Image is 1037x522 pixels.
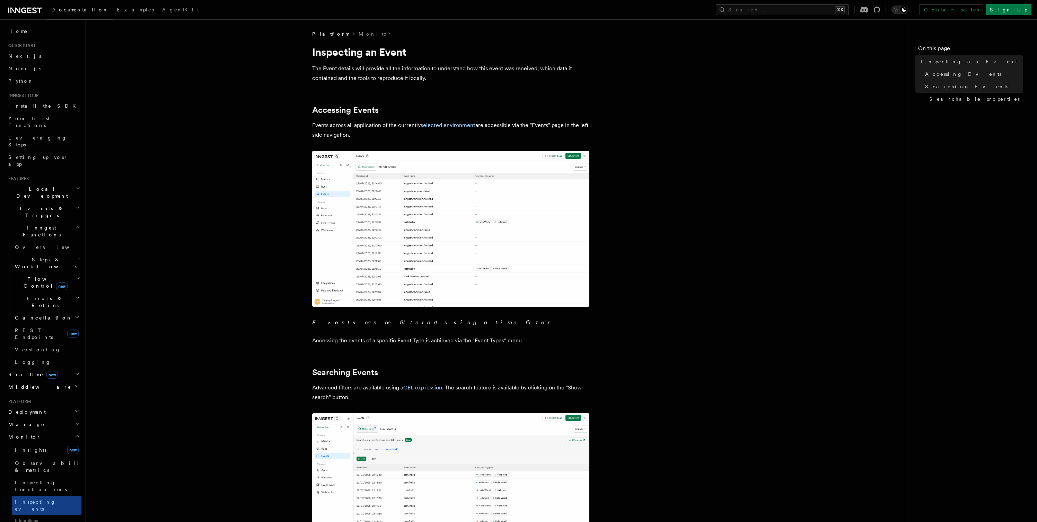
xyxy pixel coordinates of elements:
button: Events & Triggers [6,202,81,222]
span: Realtime [6,371,58,378]
a: Observability & metrics [12,457,81,476]
p: Accessing the events of a specific Event Type is achieved via the "Event Types" menu. [312,336,589,345]
button: Deployment [6,406,81,418]
span: AgentKit [162,7,199,12]
a: Monitor [359,30,392,37]
a: Searchable properties [926,93,1023,105]
button: Realtimenew [6,368,81,381]
span: Middleware [6,384,71,390]
button: Inngest Functions [6,222,81,241]
button: Steps & Workflows [12,253,81,273]
span: Platform [312,30,349,37]
a: Next.js [6,50,81,62]
p: Advanced filters are available using a . The search feature is available by clicking on the "Show... [312,383,589,402]
a: Python [6,75,81,87]
a: AgentKit [158,2,203,19]
span: Versioning [15,347,61,352]
span: Cancellation [12,314,72,321]
span: Overview [15,244,86,250]
a: Inspecting an Event [918,55,1023,68]
span: Platform [6,399,31,404]
a: Leveraging Steps [6,132,81,151]
span: Inngest Functions [6,224,75,238]
a: Contact sales [920,4,983,15]
span: Logging [15,359,51,365]
a: Searching Events [922,80,1023,93]
span: new [56,282,68,290]
button: Middleware [6,381,81,393]
button: Local Development [6,183,81,202]
button: Flow Controlnew [12,273,81,292]
span: Inspecting events [15,499,56,512]
a: Your first Functions [6,112,81,132]
a: Accessing Events [922,68,1023,80]
span: Next.js [8,53,41,59]
a: Accessing Events [312,105,379,115]
span: Node.js [8,66,41,71]
span: Searching Events [925,83,1008,90]
a: Install the SDK [6,100,81,112]
button: Cancellation [12,312,81,324]
a: Logging [12,356,81,368]
a: CEL expression [403,384,442,391]
span: Examples [117,7,154,12]
span: Inspecting an Event [921,58,1017,65]
span: Steps & Workflows [12,256,77,270]
a: Inspecting events [12,496,81,515]
button: Monitor [6,431,81,443]
span: Flow Control [12,276,76,289]
a: Node.js [6,62,81,75]
span: new [46,371,58,379]
img: The Events list features the last events received. [312,151,589,307]
a: Home [6,25,81,37]
button: Errors & Retries [12,292,81,312]
span: Home [8,28,28,35]
a: Setting up your app [6,151,81,170]
span: Inngest tour [6,93,39,98]
a: REST Endpointsnew [12,324,81,343]
div: Inngest Functions [6,241,81,368]
a: Overview [12,241,81,253]
p: Events across all application of the currently are accessible via the "Events" page in the left s... [312,120,589,140]
a: Sign Up [986,4,1031,15]
em: Events can be filtered using a time filter. [312,319,561,326]
a: Insightsnew [12,443,81,457]
span: Leveraging Steps [8,135,67,147]
span: Monitor [6,433,41,440]
a: Documentation [47,2,113,19]
h1: Inspecting an Event [312,46,589,58]
button: Manage [6,418,81,431]
a: Searching Events [312,368,378,377]
button: Search...⌘K [716,4,849,15]
span: new [67,446,79,454]
span: Observability & metrics [15,460,86,473]
span: REST Endpoints [15,327,53,340]
h4: On this page [918,44,1023,55]
span: Inspecting function runs [15,480,67,492]
a: Versioning [12,343,81,356]
span: Errors & Retries [12,295,75,309]
a: selected environment [421,122,475,128]
span: Python [8,78,34,84]
span: Documentation [51,7,108,12]
kbd: ⌘K [835,6,845,13]
a: Examples [113,2,158,19]
span: Features [6,176,29,181]
span: Quick start [6,43,36,48]
button: Toggle dark mode [891,6,908,14]
span: Manage [6,421,45,428]
a: Inspecting function runs [12,476,81,496]
span: Setting up your app [8,154,68,167]
span: Events & Triggers [6,205,76,219]
span: Local Development [6,186,76,199]
span: Your first Functions [8,116,50,128]
span: Insights [15,447,46,453]
span: new [67,330,79,338]
span: Deployment [6,408,46,415]
span: Searchable properties [929,96,1020,102]
p: The Event details will provide all the information to understand how this event was received, whi... [312,64,589,83]
span: Accessing Events [925,71,1001,78]
span: Install the SDK [8,103,80,109]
